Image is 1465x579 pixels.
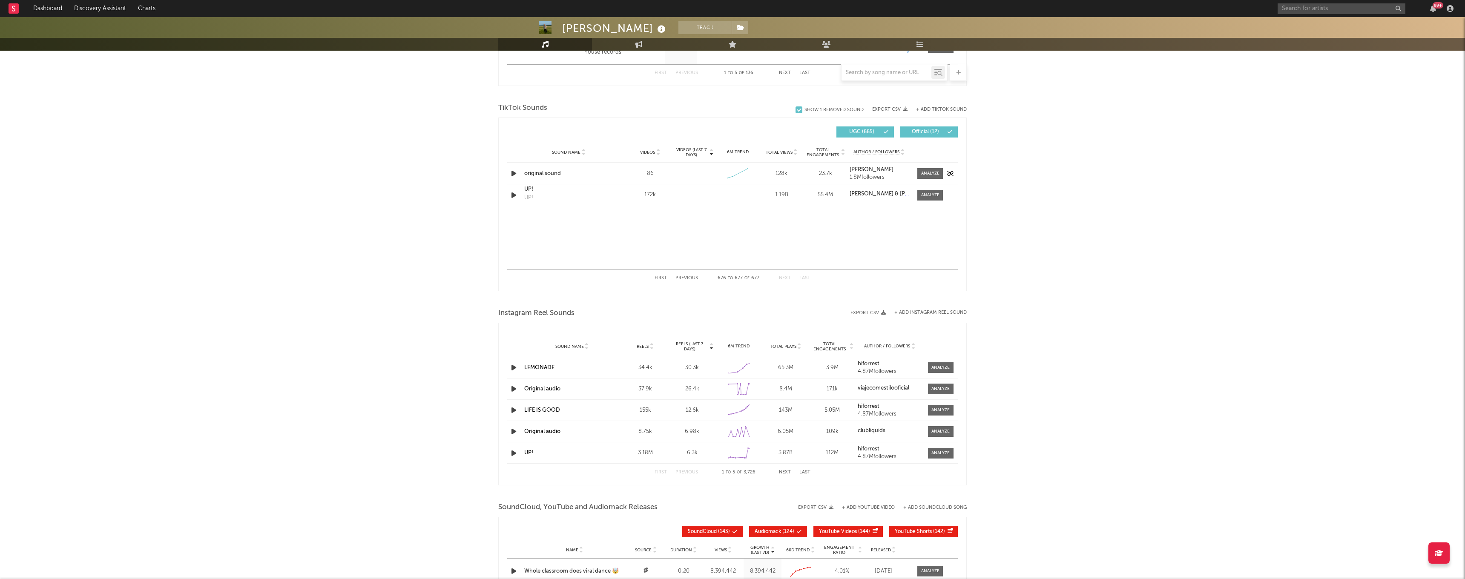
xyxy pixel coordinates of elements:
[850,191,944,197] strong: [PERSON_NAME] & [PERSON_NAME]
[688,529,730,534] span: ( 143 )
[674,147,709,158] span: Videos (last 7 days)
[770,344,796,349] span: Total Plays
[524,450,533,456] a: UP!
[858,385,909,391] strong: viajecomestilooficial
[755,529,781,534] span: Audiomack
[726,470,731,474] span: to
[718,343,760,350] div: 6M Trend
[624,449,666,457] div: 3.18M
[624,427,666,436] div: 8.75k
[640,150,655,155] span: Videos
[858,446,922,452] a: hiforrest
[811,341,849,352] span: Total Engagements
[850,167,893,172] strong: [PERSON_NAME]
[655,276,667,281] button: First
[908,107,967,112] button: + Add TikTok Sound
[762,169,801,178] div: 128k
[858,454,922,460] div: 4.87M followers
[524,185,613,194] a: UP!
[671,449,713,457] div: 6.3k
[811,385,854,393] div: 171k
[850,175,909,181] div: 1.8M followers
[811,449,854,457] div: 112M
[1433,2,1443,9] div: 99 +
[750,545,770,550] p: Growth
[750,550,770,555] p: (Last 7d)
[858,361,922,367] a: hiforrest
[819,529,857,534] span: YouTube Videos
[624,406,666,415] div: 155k
[746,567,779,576] div: 8,394,442
[1430,5,1436,12] button: 99+
[886,310,967,315] div: + Add Instagram Reel Sound
[671,385,713,393] div: 26.4k
[524,429,560,434] a: Original audio
[749,526,807,537] button: Audiomack(124)
[624,385,666,393] div: 37.9k
[715,273,762,284] div: 676 677 677
[1278,3,1405,14] input: Search for artists
[655,470,667,475] button: First
[871,547,891,553] span: Released
[755,529,794,534] span: ( 124 )
[766,150,793,155] span: Total Views
[916,107,967,112] button: + Add TikTok Sound
[675,276,698,281] button: Previous
[813,526,883,537] button: YouTube Videos(144)
[895,505,967,510] button: + Add SoundCloud Song
[667,567,701,576] div: 0:20
[842,505,895,510] button: + Add YouTube Video
[872,107,908,112] button: Export CSV
[858,385,922,391] a: viajecomestilooficial
[798,505,833,510] button: Export CSV
[786,547,810,553] span: 60D Trend
[804,107,864,113] div: Show 1 Removed Sound
[744,276,750,280] span: of
[671,341,708,352] span: Reels (last 7 days)
[670,547,692,553] span: Duration
[858,428,922,434] a: clubliquids
[678,21,732,34] button: Track
[637,344,649,349] span: Reels
[858,411,922,417] div: 4.87M followers
[858,446,879,452] strong: hiforrest
[555,344,584,349] span: Sound Name
[498,308,575,318] span: Instagram Reel Sounds
[819,529,870,534] span: ( 144 )
[498,103,547,113] span: TikTok Sounds
[799,276,810,281] button: Last
[675,470,698,475] button: Previous
[858,361,879,367] strong: hiforrest
[671,427,713,436] div: 6.98k
[806,147,840,158] span: Total Engagements
[524,407,560,413] a: LIFE IS GOOD
[858,404,879,409] strong: hiforrest
[895,529,932,534] span: YouTube Shorts
[779,470,791,475] button: Next
[682,526,743,537] button: SoundCloud(143)
[864,344,910,349] span: Author / Followers
[850,191,909,197] a: [PERSON_NAME] & [PERSON_NAME]
[498,502,658,513] span: SoundCloud, YouTube and Audiomack Releases
[811,427,854,436] div: 109k
[842,129,881,135] span: UGC ( 665 )
[822,545,857,555] span: Engagement Ratio
[853,149,899,155] span: Author / Followers
[811,364,854,372] div: 3.9M
[850,167,909,173] a: [PERSON_NAME]
[524,169,613,178] div: original sound
[779,276,791,281] button: Next
[552,150,580,155] span: Sound Name
[906,129,945,135] span: Official ( 12 )
[671,364,713,372] div: 30.3k
[903,505,967,510] button: + Add SoundCloud Song
[524,567,625,576] a: Whole classroom does viral dance 🤯
[850,310,886,315] button: Export CSV
[811,406,854,415] div: 5.05M
[858,369,922,375] div: 4.87M followers
[630,191,670,199] div: 172k
[836,126,894,138] button: UGC(665)
[728,276,733,280] span: to
[822,567,862,576] div: 4.01 %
